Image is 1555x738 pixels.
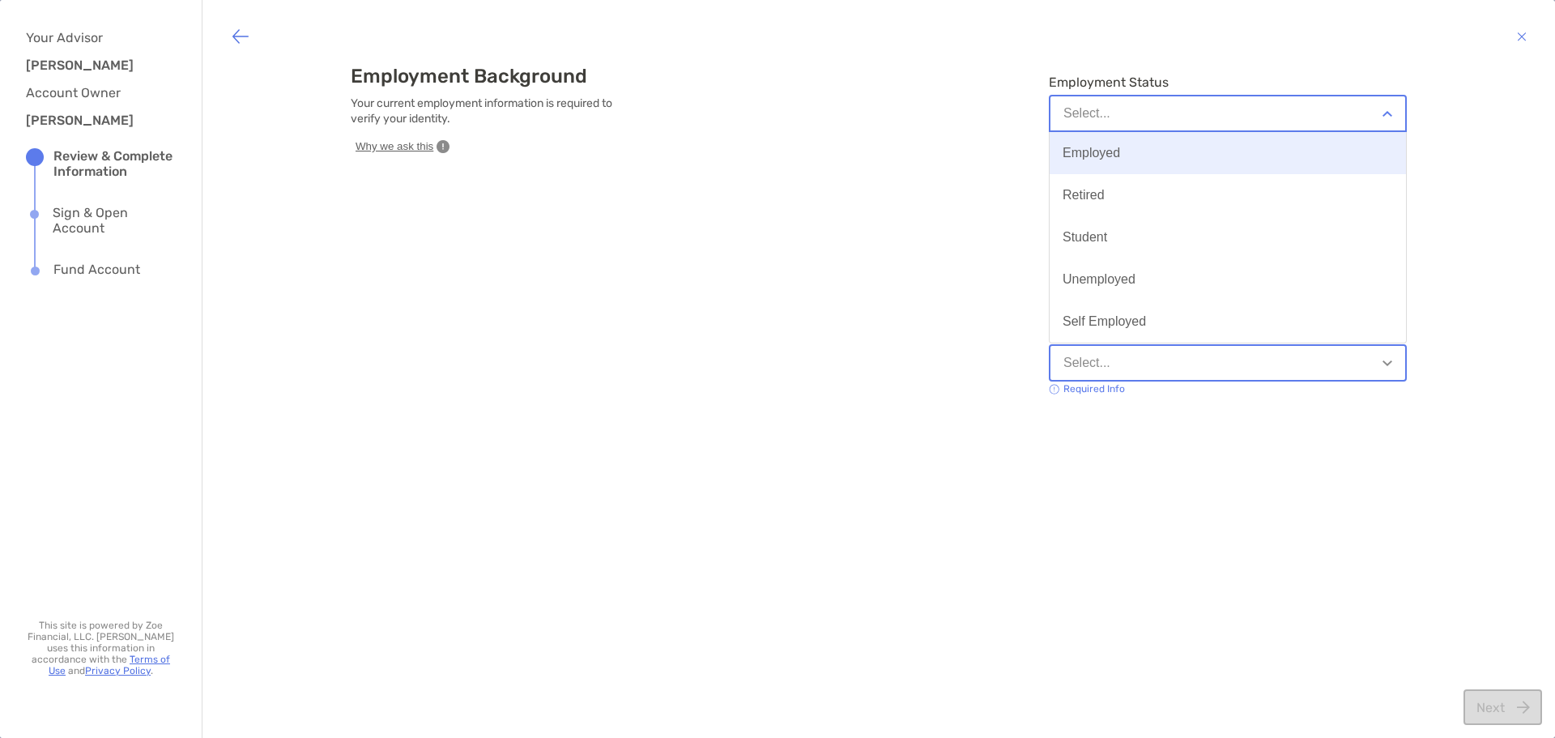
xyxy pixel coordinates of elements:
div: Select... [1063,106,1110,121]
div: Fund Account [53,262,140,279]
button: Unemployed [1050,258,1406,301]
button: Employed [1050,132,1406,174]
p: This site is powered by Zoe Financial, LLC. [PERSON_NAME] uses this information in accordance wit... [26,620,176,676]
img: Open dropdown arrow [1382,111,1392,117]
div: Unemployed [1063,272,1135,287]
button: Student [1050,216,1406,258]
div: Select... [1063,356,1110,370]
div: Self Employed [1063,314,1146,329]
h3: [PERSON_NAME] [26,113,155,128]
button: Select... [1049,344,1407,382]
button: Select... [1049,95,1407,132]
div: Retired [1063,188,1105,203]
div: Student [1063,230,1107,245]
a: Privacy Policy [85,665,151,676]
p: Your current employment information is required to verify your identity. [351,96,626,126]
button: Why we ask this [351,139,454,155]
h4: Account Owner [26,85,164,100]
h3: Employment Background [351,65,626,87]
img: button icon [231,27,250,46]
div: Employed [1063,146,1120,160]
div: Review & Complete Information [53,148,176,179]
button: Retired [1050,174,1406,216]
a: Terms of Use [49,654,170,676]
span: Why we ask this [356,139,433,154]
h4: Your Advisor [26,30,164,45]
img: Open dropdown arrow [1382,360,1392,366]
div: Sign & Open Account [53,205,176,236]
img: button icon [1517,27,1527,46]
span: Employment Status [1049,75,1407,90]
h3: [PERSON_NAME] [26,58,155,73]
img: info icon [1049,384,1060,395]
div: Required Info [1049,383,1125,395]
button: Self Employed [1050,301,1406,343]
